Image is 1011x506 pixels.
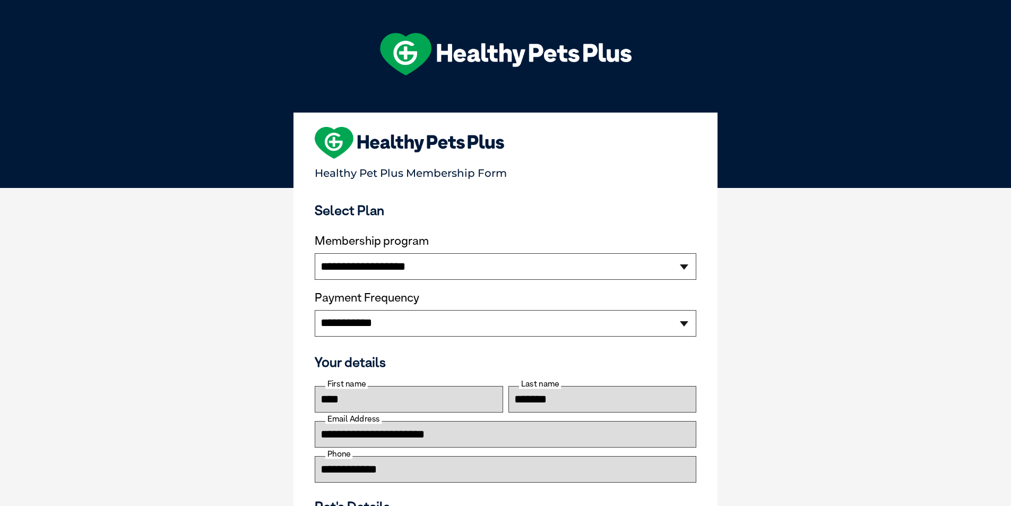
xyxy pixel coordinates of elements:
[325,449,352,459] label: Phone
[315,291,419,305] label: Payment Frequency
[315,354,696,370] h3: Your details
[315,202,696,218] h3: Select Plan
[380,33,632,75] img: hpp-logo-landscape-green-white.png
[315,162,696,179] p: Healthy Pet Plus Membership Form
[325,379,368,389] label: First name
[325,414,382,424] label: Email Address
[519,379,561,389] label: Last name
[315,234,696,248] label: Membership program
[315,127,504,159] img: heart-shape-hpp-logo-large.png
